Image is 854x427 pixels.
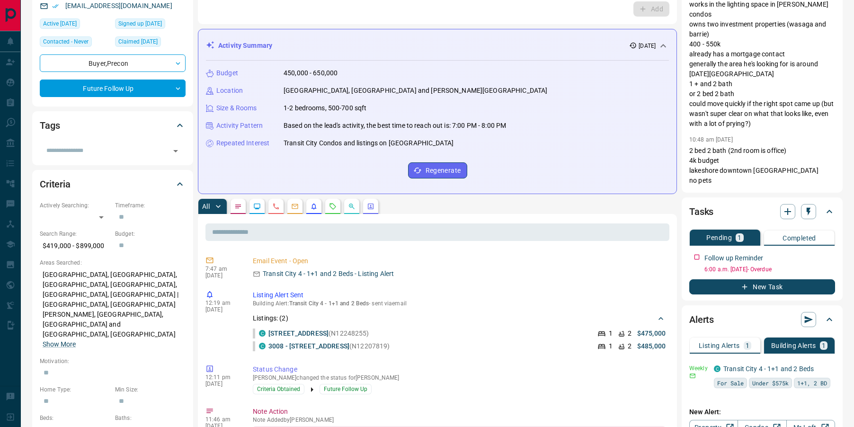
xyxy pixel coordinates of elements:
[284,121,506,131] p: Based on the lead's activity, the best time to reach out is: 7:00 PM - 8:00 PM
[284,86,547,96] p: [GEOGRAPHIC_DATA], [GEOGRAPHIC_DATA] and [PERSON_NAME][GEOGRAPHIC_DATA]
[284,103,366,113] p: 1-2 bedrooms, 500-700 sqft
[65,2,172,9] a: [EMAIL_ADDRESS][DOMAIN_NAME]
[205,306,239,313] p: [DATE]
[263,269,394,279] p: Transit City 4 - 1+1 and 2 Beds - Listing Alert
[205,374,239,381] p: 12:11 pm
[268,329,329,337] a: [STREET_ADDRESS]
[284,138,454,148] p: Transit City Condos and listings on [GEOGRAPHIC_DATA]
[689,364,708,373] p: Weekly
[40,385,110,394] p: Home Type:
[253,374,666,381] p: [PERSON_NAME] changed the status for [PERSON_NAME]
[40,357,186,365] p: Motivation:
[268,329,369,338] p: (N12248255)
[205,381,239,387] p: [DATE]
[205,416,239,423] p: 11:46 am
[218,41,272,51] p: Activity Summary
[689,146,835,215] p: 2 bed 2 bath (2nd room is office) 4k budget lakeshore downtown [GEOGRAPHIC_DATA] no pets laundry ...
[216,86,243,96] p: Location
[40,238,110,254] p: $419,000 - $899,000
[714,365,721,372] div: condos.ca
[40,201,110,210] p: Actively Searching:
[408,162,467,178] button: Regenerate
[717,378,744,388] span: For Sale
[216,138,269,148] p: Repeated Interest
[284,68,338,78] p: 450,000 - 650,000
[771,342,816,349] p: Building Alerts
[40,118,60,133] h2: Tags
[609,341,613,351] p: 1
[115,385,186,394] p: Min Size:
[329,203,337,210] svg: Requests
[268,341,390,351] p: (N12207819)
[272,203,280,210] svg: Calls
[609,329,613,338] p: 1
[689,312,714,327] h2: Alerts
[689,136,733,143] p: 10:48 am [DATE]
[704,253,763,263] p: Follow up Reminder
[253,300,666,307] p: Building Alert : - sent via email
[637,329,666,338] p: $475,000
[253,407,666,417] p: Note Action
[310,203,318,210] svg: Listing Alerts
[43,19,77,28] span: Active [DATE]
[704,265,835,274] p: 6:00 a.m. [DATE] - Overdue
[706,234,732,241] p: Pending
[639,42,656,50] p: [DATE]
[216,68,238,78] p: Budget
[118,19,162,28] span: Signed up [DATE]
[40,80,186,97] div: Future Follow Up
[253,290,666,300] p: Listing Alert Sent
[43,37,89,46] span: Contacted - Never
[118,37,158,46] span: Claimed [DATE]
[822,342,826,349] p: 1
[52,3,59,9] svg: Email Verified
[115,414,186,422] p: Baths:
[115,36,186,50] div: Sun Jan 05 2025
[746,342,749,349] p: 1
[169,144,182,158] button: Open
[348,203,356,210] svg: Opportunities
[234,203,242,210] svg: Notes
[259,343,266,349] div: condos.ca
[115,230,186,238] p: Budget:
[689,373,696,379] svg: Email
[752,378,789,388] span: Under $575k
[268,342,349,350] a: 3008 - [STREET_ADDRESS]
[40,54,186,72] div: Buyer , Precon
[40,114,186,137] div: Tags
[689,204,713,219] h2: Tasks
[783,235,816,241] p: Completed
[797,378,827,388] span: 1+1, 2 BD
[206,37,669,54] div: Activity Summary[DATE]
[257,384,300,394] span: Criteria Obtained
[253,365,666,374] p: Status Change
[259,330,266,337] div: condos.ca
[689,200,835,223] div: Tasks
[40,177,71,192] h2: Criteria
[699,342,740,349] p: Listing Alerts
[253,203,261,210] svg: Lead Browsing Activity
[689,308,835,331] div: Alerts
[216,103,257,113] p: Size & Rooms
[289,300,369,307] span: Transit City 4 - 1+1 and 2 Beds
[115,201,186,210] p: Timeframe:
[723,365,814,373] a: Transit City 4 - 1+1 and 2 Beds
[324,384,367,394] span: Future Follow Up
[738,234,741,241] p: 1
[253,310,666,327] div: Listings: (2)
[115,18,186,32] div: Sun Jan 05 2025
[202,203,210,210] p: All
[628,329,632,338] p: 2
[40,230,110,238] p: Search Range:
[205,272,239,279] p: [DATE]
[40,414,110,422] p: Beds:
[205,300,239,306] p: 12:19 am
[43,339,76,349] button: Show More
[628,341,632,351] p: 2
[40,18,110,32] div: Mon Jul 07 2025
[205,266,239,272] p: 7:47 am
[40,258,186,267] p: Areas Searched:
[689,279,835,294] button: New Task
[253,313,288,323] p: Listings: ( 2 )
[291,203,299,210] svg: Emails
